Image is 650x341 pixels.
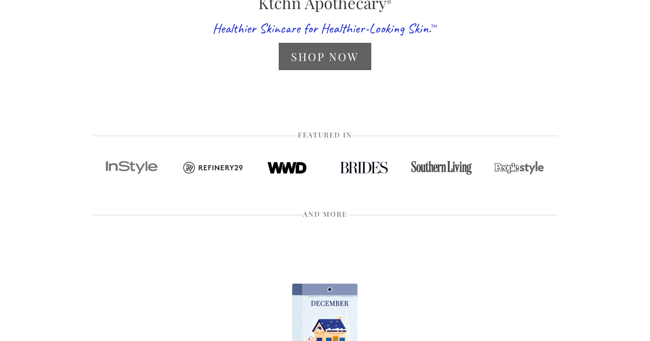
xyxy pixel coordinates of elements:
[170,160,248,175] img: Refinery.jpg
[298,130,352,139] span: Featured in
[248,160,325,175] img: WWD.jpg
[480,160,558,175] img: People Style.jpg
[93,160,170,175] img: Instyle.jpg
[279,43,371,70] a: Shop Now
[431,22,437,31] sup: ™
[213,20,431,37] span: Healthier Skincare for Healthier-Looking Skin.
[325,160,403,175] img: Brides.jpg
[303,209,347,219] span: And More
[403,160,480,175] img: Southern Living.jpg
